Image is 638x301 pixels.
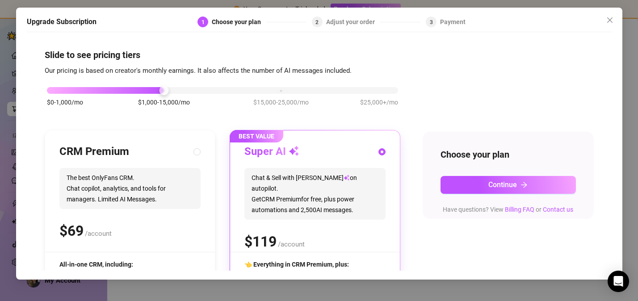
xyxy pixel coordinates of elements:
span: $0-1,000/mo [47,97,83,107]
button: Continuearrow-right [441,176,576,194]
span: Chat & Sell with [PERSON_NAME] on autopilot. Get CRM Premium for free, plus power automations and... [244,168,386,220]
h3: CRM Premium [59,145,129,159]
span: $25,000+/mo [360,97,398,107]
span: Our pricing is based on creator's monthly earnings. It also affects the number of AI messages inc... [45,66,352,74]
span: Have questions? View or [443,206,573,213]
span: $15,000-25,000/mo [253,97,309,107]
span: /account [278,240,305,248]
div: Choose your plan [212,17,266,27]
h4: Choose your plan [441,148,576,161]
span: 1 [201,19,205,25]
span: 👈 Everything in CRM Premium, plus: [244,261,349,268]
span: close [606,17,613,24]
span: $1,000-15,000/mo [138,97,190,107]
span: /account [85,230,112,238]
span: arrow-right [520,181,528,188]
div: Adjust your order [326,17,380,27]
span: Close [602,17,617,24]
h4: Slide to see pricing tiers [45,48,594,61]
div: Open Intercom Messenger [608,271,629,292]
span: The best OnlyFans CRM. Chat copilot, analytics, and tools for managers. Limited AI Messages. [59,168,201,209]
span: All-in-one CRM, including: [59,261,133,268]
span: $ [59,222,84,239]
button: Close [602,13,617,27]
h3: Super AI [244,145,299,159]
span: 2 [315,19,319,25]
div: Payment [440,17,466,27]
span: BEST VALUE [230,130,283,142]
span: Continue [488,180,517,189]
span: 3 [430,19,433,25]
h5: Upgrade Subscription [27,17,97,27]
a: Contact us [543,206,573,213]
span: $ [244,233,277,250]
a: Billing FAQ [505,206,534,213]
